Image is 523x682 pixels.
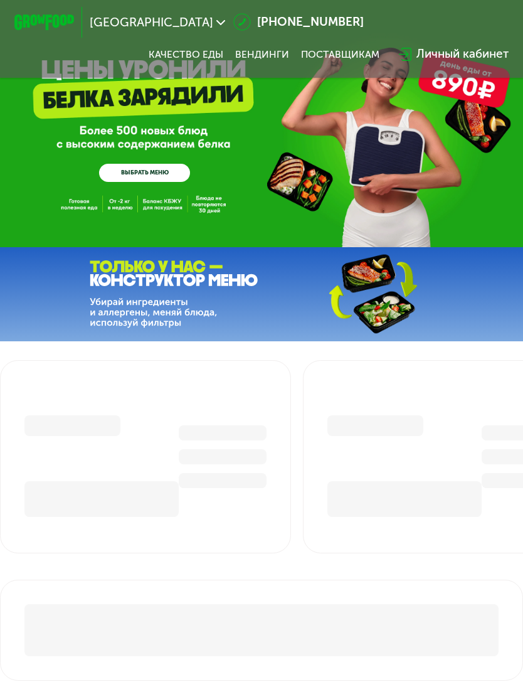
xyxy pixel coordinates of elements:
[416,45,509,63] div: Личный кабинет
[90,16,213,28] span: [GEOGRAPHIC_DATA]
[301,48,379,60] div: поставщикам
[149,48,223,60] a: Качество еды
[235,48,289,60] a: Вендинги
[99,164,189,182] a: ВЫБРАТЬ МЕНЮ
[233,13,364,31] a: [PHONE_NUMBER]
